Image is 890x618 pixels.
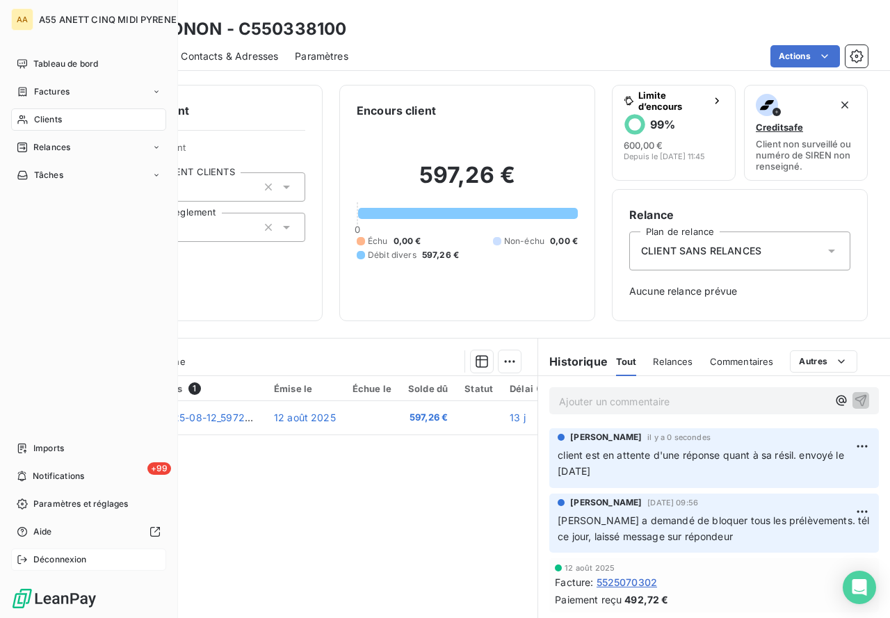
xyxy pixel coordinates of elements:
[34,169,63,181] span: Tâches
[756,138,856,172] span: Client non surveillé ou numéro de SIREN non renseigné.
[565,564,615,572] span: 12 août 2025
[34,113,62,126] span: Clients
[408,383,448,394] div: Solde dû
[11,108,166,131] a: Clients
[39,14,188,25] span: A55 ANETT CINQ MIDI PYRENEES
[353,383,391,394] div: Échue le
[33,526,52,538] span: Aide
[147,462,171,475] span: +99
[84,102,305,119] h6: Informations client
[122,17,346,42] h3: ETS TONON - C550338100
[641,244,761,258] span: CLIENT SANS RELANCES
[653,356,693,367] span: Relances
[33,442,64,455] span: Imports
[710,356,774,367] span: Commentaires
[756,122,803,133] span: Creditsafe
[624,592,668,607] span: 492,72 €
[274,412,336,423] span: 12 août 2025
[11,81,166,103] a: Factures
[408,411,448,425] span: 597,26 €
[11,164,166,186] a: Tâches
[11,493,166,515] a: Paramètres et réglages
[555,575,593,589] span: Facture :
[355,224,360,235] span: 0
[33,470,84,482] span: Notifications
[510,383,547,394] div: Délai
[33,553,87,566] span: Déconnexion
[770,45,840,67] button: Actions
[555,592,622,607] span: Paiement reçu
[11,437,166,460] a: Imports
[357,161,578,203] h2: 597,26 €
[616,356,637,367] span: Tout
[181,49,278,63] span: Contacts & Adresses
[629,206,850,223] h6: Relance
[11,8,33,31] div: AA
[558,514,872,542] span: [PERSON_NAME] a demandé de bloquer tous les prélèvements. tél ce jour, laissé message sur répondeur
[624,140,663,151] span: 600,00 €
[638,90,707,112] span: Limite d’encours
[188,382,201,395] span: 1
[597,575,658,589] span: 5525070302
[612,85,736,181] button: Limite d’encours99%600,00 €Depuis le [DATE] 11:45
[504,235,544,247] span: Non-échu
[558,449,847,477] span: client est en attente d'une réponse quant à sa résil. envoyé le [DATE]
[843,571,876,604] div: Open Intercom Messenger
[624,152,705,161] span: Depuis le [DATE] 11:45
[368,249,416,261] span: Débit divers
[11,587,97,610] img: Logo LeanPay
[33,141,70,154] span: Relances
[744,85,868,181] button: CreditsafeClient non surveillé ou numéro de SIREN non renseigné.
[33,58,98,70] span: Tableau de bord
[96,412,264,423] span: C550338100_2025-08-12_59726#0
[11,136,166,158] a: Relances
[570,496,642,509] span: [PERSON_NAME]
[647,498,698,507] span: [DATE] 09:56
[33,498,128,510] span: Paramètres et réglages
[538,353,608,370] h6: Historique
[422,249,459,261] span: 597,26 €
[274,383,336,394] div: Émise le
[34,86,70,98] span: Factures
[629,284,850,298] span: Aucune relance prévue
[510,412,526,423] span: 13 j
[368,235,388,247] span: Échu
[357,102,436,119] h6: Encours client
[647,433,711,441] span: il y a 0 secondes
[790,350,857,373] button: Autres
[464,383,493,394] div: Statut
[112,142,305,161] span: Propriétés Client
[650,117,675,131] h6: 99 %
[394,235,421,247] span: 0,00 €
[11,521,166,543] a: Aide
[11,53,166,75] a: Tableau de bord
[295,49,348,63] span: Paramètres
[550,235,578,247] span: 0,00 €
[570,431,642,444] span: [PERSON_NAME]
